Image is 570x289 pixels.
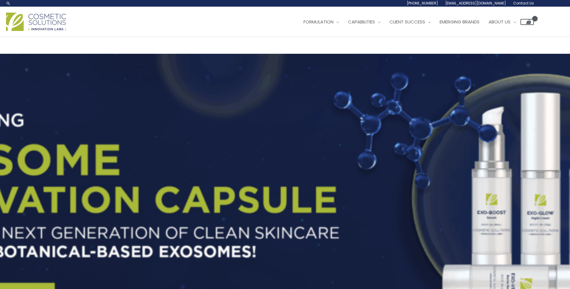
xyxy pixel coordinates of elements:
a: Emerging Brands [435,13,484,31]
a: About Us [484,13,520,31]
span: [EMAIL_ADDRESS][DOMAIN_NAME] [445,1,506,6]
a: Search icon link [6,1,11,6]
span: About Us [489,19,511,25]
a: Formulation [299,13,343,31]
span: Contact Us [513,1,534,6]
a: Capabilities [343,13,385,31]
span: Formulation [303,19,334,25]
span: Client Success [389,19,425,25]
a: View Shopping Cart, empty [520,19,534,25]
img: Cosmetic Solutions Logo [6,13,66,31]
a: Client Success [385,13,435,31]
span: [PHONE_NUMBER] [407,1,438,6]
nav: Site Navigation [294,13,534,31]
span: Emerging Brands [440,19,480,25]
span: Capabilities [348,19,375,25]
